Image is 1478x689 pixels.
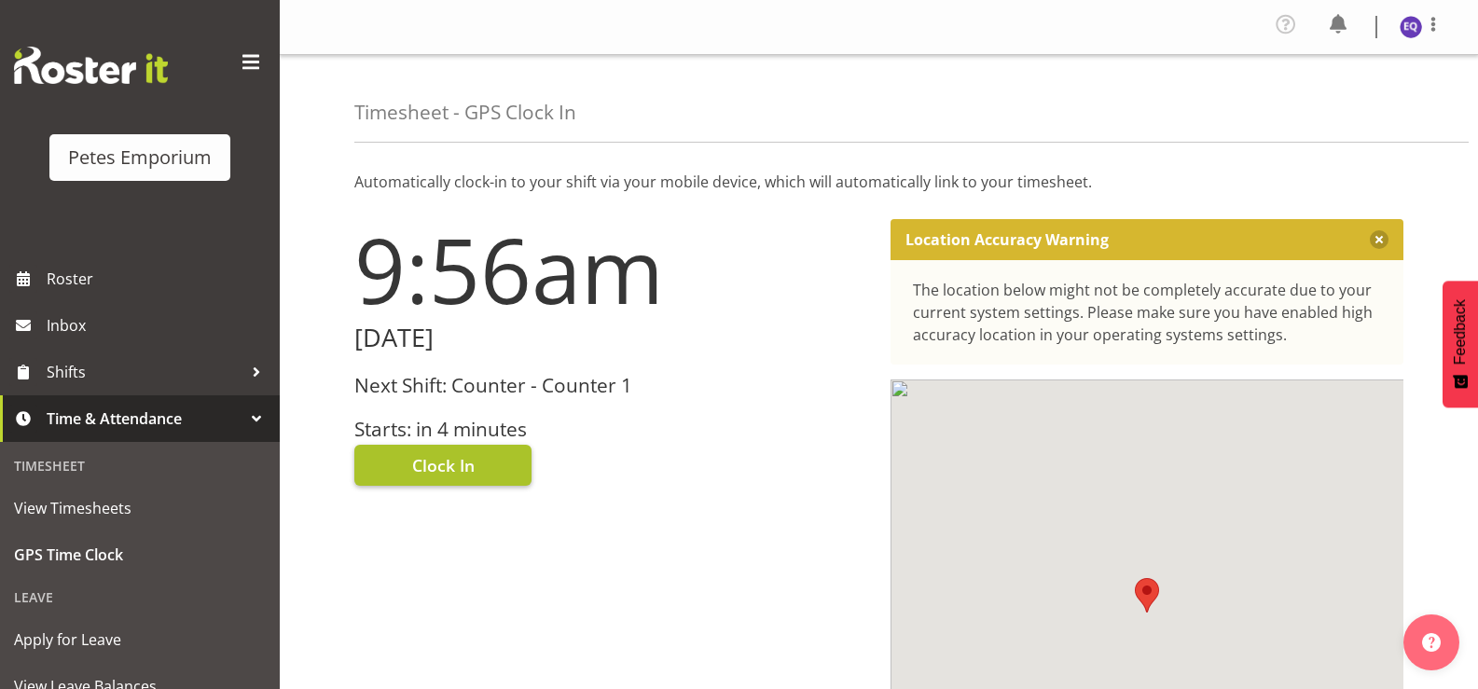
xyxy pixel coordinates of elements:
[5,447,275,485] div: Timesheet
[14,626,266,654] span: Apply for Leave
[5,616,275,663] a: Apply for Leave
[47,405,242,433] span: Time & Attendance
[412,453,475,477] span: Clock In
[5,578,275,616] div: Leave
[1443,281,1478,407] button: Feedback - Show survey
[5,485,275,531] a: View Timesheets
[1452,299,1469,365] span: Feedback
[354,375,868,396] h3: Next Shift: Counter - Counter 1
[354,445,532,486] button: Clock In
[905,230,1109,249] p: Location Accuracy Warning
[354,419,868,440] h3: Starts: in 4 minutes
[354,171,1403,193] p: Automatically clock-in to your shift via your mobile device, which will automatically link to you...
[1400,16,1422,38] img: esperanza-querido10799.jpg
[47,265,270,293] span: Roster
[913,279,1382,346] div: The location below might not be completely accurate due to your current system settings. Please m...
[5,531,275,578] a: GPS Time Clock
[354,219,868,320] h1: 9:56am
[14,541,266,569] span: GPS Time Clock
[47,311,270,339] span: Inbox
[1422,633,1441,652] img: help-xxl-2.png
[14,47,168,84] img: Rosterit website logo
[354,102,576,123] h4: Timesheet - GPS Clock In
[68,144,212,172] div: Petes Emporium
[354,324,868,352] h2: [DATE]
[47,358,242,386] span: Shifts
[1370,230,1388,249] button: Close message
[14,494,266,522] span: View Timesheets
